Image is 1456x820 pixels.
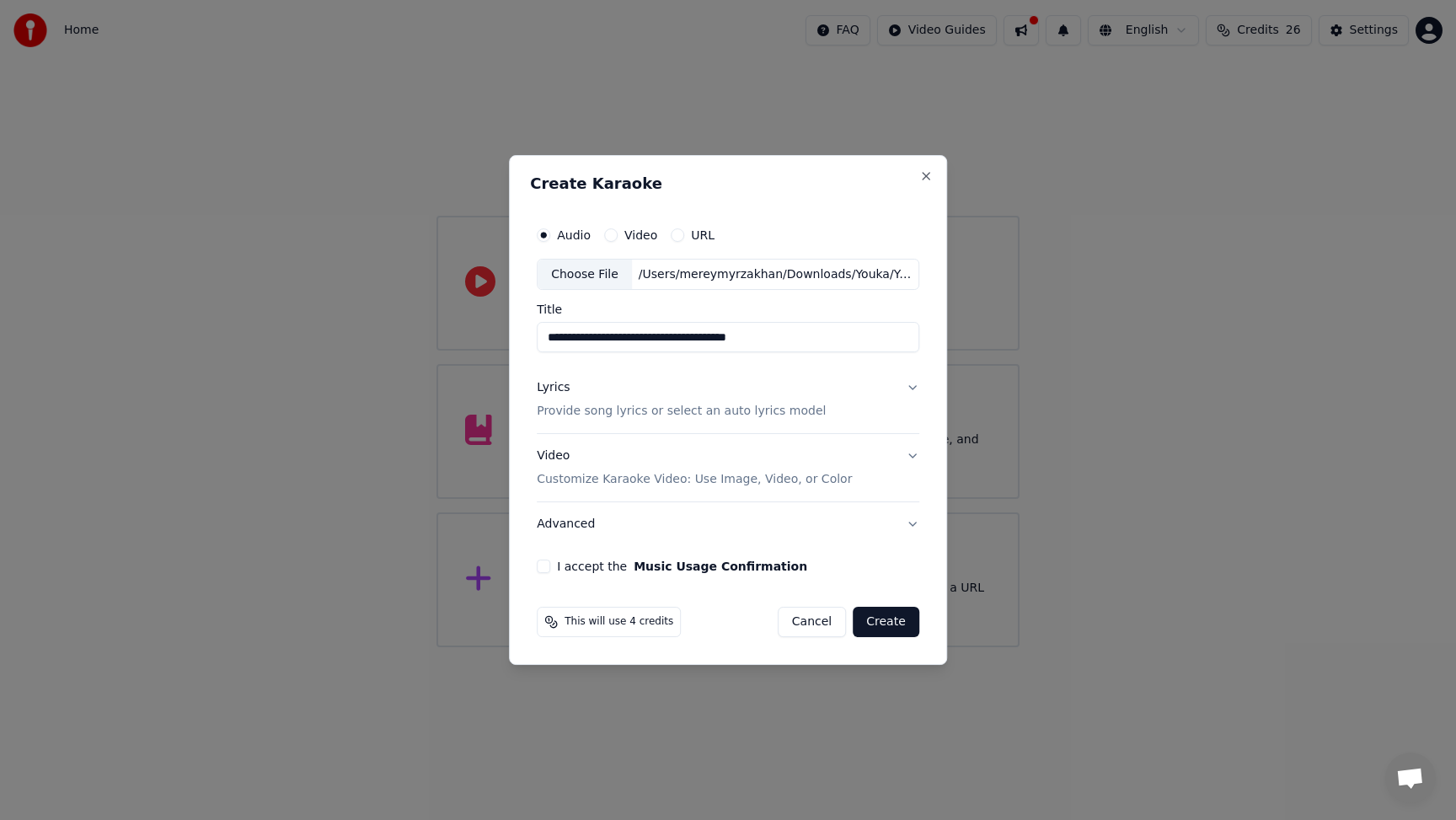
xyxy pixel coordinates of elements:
[853,607,919,637] button: Create
[634,560,807,572] button: I accept the
[537,367,919,434] button: LyricsProvide song lyrics or select an auto lyrics model
[537,502,919,546] button: Advanced
[538,260,632,290] div: Choose File
[537,435,919,502] button: VideoCustomize Karaoke Video: Use Image, Video, or Color
[691,229,715,241] label: URL
[537,304,919,316] label: Title
[537,404,826,421] p: Provide song lyrics or select an auto lyrics model
[537,380,570,397] div: Lyrics
[565,615,673,629] span: This will use 4 credits
[530,176,926,191] h2: Create Karaoke
[537,471,852,488] p: Customize Karaoke Video: Use Image, Video, or Color
[557,229,591,241] label: Audio
[778,607,846,637] button: Cancel
[624,229,657,241] label: Video
[632,266,918,283] div: /Users/mereymyrzakhan/Downloads/Youka/Yenlik_Ұstap_sezbese_kөrinbejdi_kөp_өtirik.mp3
[557,560,807,572] label: I accept the
[537,448,852,489] div: Video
